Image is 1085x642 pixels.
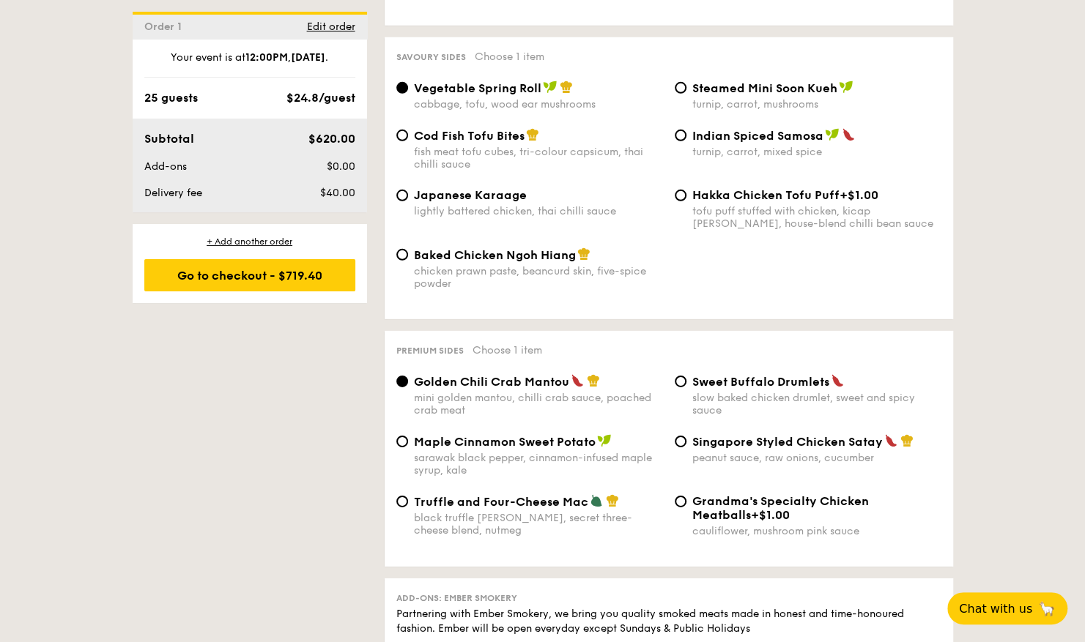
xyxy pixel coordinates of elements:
div: black truffle [PERSON_NAME], secret three-cheese blend, nutmeg [414,512,663,537]
div: slow baked chicken drumlet, sweet and spicy sauce [692,392,941,417]
span: Add-ons [144,160,187,173]
span: +$1.00 [751,508,790,522]
span: $40.00 [319,187,355,199]
img: icon-vegetarian.fe4039eb.svg [590,494,603,507]
div: turnip, carrot, mixed spice [692,146,941,158]
strong: [DATE] [291,51,325,64]
img: icon-chef-hat.a58ddaea.svg [900,434,914,447]
span: 🦙 [1038,600,1056,617]
input: Singapore Styled Chicken Sataypeanut sauce, raw onions, cucumber [675,436,686,447]
input: Indian Spiced Samosaturnip, carrot, mixed spice [675,130,686,141]
input: Truffle and Four-Cheese Macblack truffle [PERSON_NAME], secret three-cheese blend, nutmeg [396,496,408,507]
div: $24.8/guest [286,89,355,107]
div: mini golden mantou, chilli crab sauce, poached crab meat [414,392,663,417]
img: icon-vegan.f8ff3823.svg [839,81,853,94]
span: Grandma's Specialty Chicken Meatballs [692,494,869,522]
span: Premium sides [396,346,464,356]
span: Sweet Buffalo Drumlets [692,375,829,389]
button: Chat with us🦙 [947,592,1067,624]
input: Japanese Karaagelightly battered chicken, thai chilli sauce [396,190,408,201]
div: Your event is at , . [144,51,355,78]
input: Golden Chili Crab Mantoumini golden mantou, chilli crab sauce, poached crab meat [396,376,408,387]
div: cabbage, tofu, wood ear mushrooms [414,98,663,111]
div: Go to checkout - $719.40 [144,259,355,291]
div: Partnering with Ember Smokery, we bring you quality smoked meats made in honest and time-honoured... [396,607,941,636]
div: sarawak black pepper, cinnamon-infused maple syrup, kale [414,452,663,477]
div: + Add another order [144,236,355,247]
span: +$1.00 [840,188,878,202]
span: Baked Chicken Ngoh Hiang [414,248,576,262]
img: icon-spicy.37a8142b.svg [884,434,897,447]
span: Cod Fish Tofu Bites [414,129,525,143]
span: Savoury sides [396,52,466,62]
span: Singapore Styled Chicken Satay [692,435,883,449]
img: icon-vegan.f8ff3823.svg [825,128,840,141]
div: fish meat tofu cubes, tri-colour capsicum, thai chilli sauce [414,146,663,171]
span: Chat with us [959,602,1032,616]
img: icon-vegan.f8ff3823.svg [597,434,612,447]
span: Vegetable Spring Roll [414,81,541,95]
div: peanut sauce, raw onions, cucumber [692,452,941,464]
img: icon-chef-hat.a58ddaea.svg [560,81,573,94]
img: icon-chef-hat.a58ddaea.svg [577,247,590,261]
input: Vegetable Spring Rollcabbage, tofu, wood ear mushrooms [396,82,408,94]
span: Hakka Chicken Tofu Puff [692,188,840,202]
img: icon-spicy.37a8142b.svg [571,374,584,387]
img: icon-spicy.37a8142b.svg [831,374,844,387]
span: Edit order [307,20,355,33]
input: Grandma's Specialty Chicken Meatballs+$1.00cauliflower, mushroom pink sauce [675,496,686,507]
input: Hakka Chicken Tofu Puff+$1.00tofu puff stuffed with chicken, kicap [PERSON_NAME], house-blend chi... [675,190,686,201]
img: icon-spicy.37a8142b.svg [842,128,855,141]
span: Delivery fee [144,187,202,199]
span: Choose 1 item [475,51,544,63]
img: icon-chef-hat.a58ddaea.svg [526,128,539,141]
div: tofu puff stuffed with chicken, kicap [PERSON_NAME], house-blend chilli bean sauce [692,205,941,230]
div: 25 guests [144,89,198,107]
input: Cod Fish Tofu Bitesfish meat tofu cubes, tri-colour capsicum, thai chilli sauce [396,130,408,141]
img: icon-chef-hat.a58ddaea.svg [606,494,619,507]
div: chicken prawn paste, beancurd skin, five-spice powder [414,265,663,290]
span: Golden Chili Crab Mantou [414,375,569,389]
span: $0.00 [326,160,355,173]
input: Sweet Buffalo Drumletsslow baked chicken drumlet, sweet and spicy sauce [675,376,686,387]
img: icon-chef-hat.a58ddaea.svg [587,374,600,387]
span: Japanese Karaage [414,188,527,202]
img: icon-vegan.f8ff3823.svg [543,81,558,94]
span: $620.00 [308,132,355,146]
input: Baked Chicken Ngoh Hiangchicken prawn paste, beancurd skin, five-spice powder [396,249,408,261]
input: Maple Cinnamon Sweet Potatosarawak black pepper, cinnamon-infused maple syrup, kale [396,436,408,447]
span: Maple Cinnamon Sweet Potato [414,435,596,449]
span: Order 1 [144,20,188,33]
span: Add-ons: Ember Smokery [396,593,517,603]
span: Subtotal [144,132,194,146]
input: Steamed Mini Soon Kuehturnip, carrot, mushrooms [675,82,686,94]
span: Choose 1 item [473,344,542,357]
div: cauliflower, mushroom pink sauce [692,525,941,537]
span: Truffle and Four-Cheese Mac [414,495,588,509]
span: Indian Spiced Samosa [692,129,823,143]
strong: 12:00PM [245,51,288,64]
span: Steamed Mini Soon Kueh [692,81,837,95]
div: lightly battered chicken, thai chilli sauce [414,205,663,217]
div: turnip, carrot, mushrooms [692,98,941,111]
